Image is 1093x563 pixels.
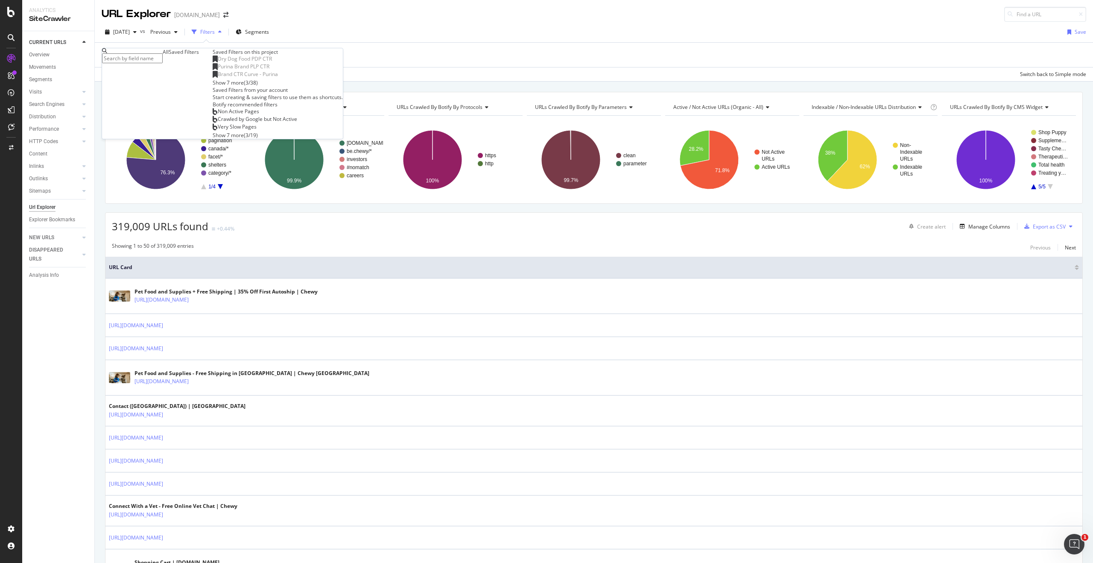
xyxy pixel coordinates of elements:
[29,137,80,146] a: HTTP Codes
[900,149,922,155] text: Indexable
[906,220,946,233] button: Create alert
[623,161,647,167] text: parameter
[397,103,482,111] span: URLs Crawled By Botify By protocols
[29,246,80,264] a: DISAPPEARED URLS
[1038,184,1046,190] text: 5/5
[102,7,171,21] div: URL Explorer
[109,457,163,465] a: [URL][DOMAIN_NAME]
[29,233,54,242] div: NEW URLS
[29,150,47,158] div: Content
[213,94,343,101] div: Start creating & saving filters to use them as shortcuts.
[29,125,59,134] div: Performance
[762,164,790,170] text: Active URLs
[527,123,660,197] svg: A chart.
[109,321,163,330] a: [URL][DOMAIN_NAME]
[112,242,194,252] div: Showing 1 to 50 of 319,009 entries
[218,70,278,78] span: Brand CTR Curve - Purina
[810,100,929,114] h4: Indexable / Non-Indexable URLs Distribution
[1030,244,1051,251] div: Previous
[29,271,59,280] div: Analysis Info
[134,296,189,304] a: [URL][DOMAIN_NAME]
[1030,242,1051,252] button: Previous
[347,140,388,146] text: [DOMAIN_NAME]
[208,170,231,176] text: category/*
[29,38,80,47] a: CURRENT URLS
[213,79,244,86] div: Show 7 more
[213,86,343,94] div: Saved Filters from your account
[29,187,51,196] div: Sitemaps
[347,156,367,162] text: investors
[535,103,627,111] span: URLs Crawled By Botify By parameters
[672,100,792,114] h4: Active / Not Active URLs
[250,123,383,197] svg: A chart.
[762,149,785,155] text: Not Active
[169,48,199,56] div: Saved Filters
[112,219,208,233] span: 319,009 URLs found
[113,28,130,35] span: 2025 Oct. 4th
[109,372,130,383] img: main image
[213,132,244,139] div: Show 7 more
[109,502,237,510] div: Connect With a Vet - Free Online Vet Chat | Chewy
[1038,162,1064,168] text: Total health
[1038,129,1066,135] text: Shop Puppy
[29,112,56,121] div: Distribution
[29,215,75,224] div: Explorer Bookmarks
[1038,170,1066,176] text: Treating y…
[29,63,56,72] div: Movements
[1033,223,1066,230] div: Export as CSV
[1038,138,1067,144] text: Suppleme…
[1020,70,1086,78] div: Switch back to Simple mode
[109,290,130,302] img: main image
[160,170,175,176] text: 76.3%
[29,38,66,47] div: CURRENT URLS
[950,103,1043,111] span: URLs Crawled By Botify By CMS Widget
[948,100,1068,114] h4: URLs Crawled By Botify By CMS Widget
[1021,220,1066,233] button: Export as CSV
[174,11,220,19] div: [DOMAIN_NAME]
[29,112,80,121] a: Distribution
[1075,28,1086,35] div: Save
[245,28,269,35] span: Segments
[347,164,369,170] text: #nomatch
[623,152,636,158] text: clean
[102,53,163,63] input: Search by field name
[29,271,88,280] a: Analysis Info
[29,75,88,84] a: Segments
[942,123,1075,197] div: A chart.
[804,123,937,197] svg: A chart.
[900,171,913,177] text: URLs
[218,115,297,123] span: Crawled by Google but Not Active
[218,63,269,70] span: Purina Brand PLP CTR
[213,48,343,56] div: Saved Filters on this project
[29,246,72,264] div: DISAPPEARED URLS
[1065,242,1076,252] button: Next
[244,79,258,86] div: ( 3 / 38 )
[29,50,88,59] a: Overview
[29,162,80,171] a: Inlinks
[29,125,80,134] a: Performance
[900,142,911,148] text: Non-
[29,75,52,84] div: Segments
[218,108,259,115] span: Non Active Pages
[112,123,245,197] svg: A chart.
[208,154,223,160] text: facet/*
[232,25,272,39] button: Segments
[147,25,181,39] button: Previous
[109,534,163,542] a: [URL][DOMAIN_NAME]
[140,27,147,35] span: vs
[900,156,913,162] text: URLs
[29,100,80,109] a: Search Engines
[109,402,245,410] div: Contact ([GEOGRAPHIC_DATA]) | [GEOGRAPHIC_DATA]
[485,161,494,167] text: http
[208,184,216,190] text: 1/4
[109,434,163,442] a: [URL][DOMAIN_NAME]
[29,88,42,97] div: Visits
[29,203,56,212] div: Url Explorer
[665,123,798,197] div: A chart.
[29,14,88,24] div: SiteCrawler
[1065,244,1076,251] div: Next
[859,164,870,170] text: 62%
[1038,146,1066,152] text: Tasty Che…
[218,55,272,62] span: Dry Dog Food PDP CTR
